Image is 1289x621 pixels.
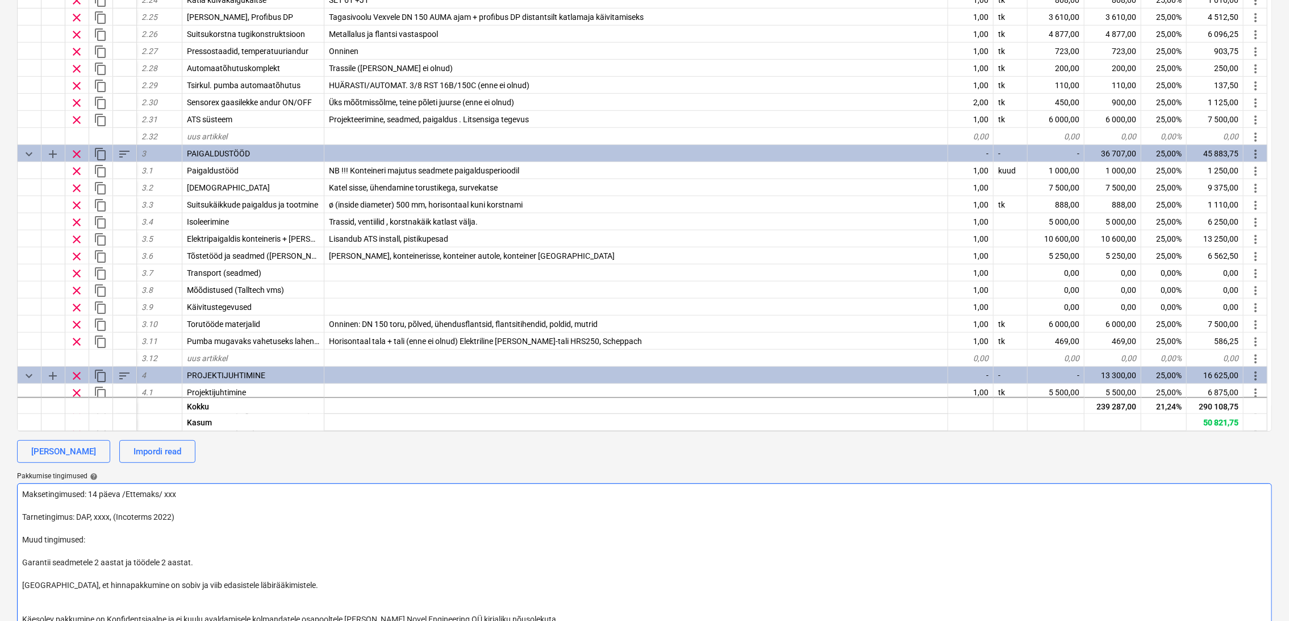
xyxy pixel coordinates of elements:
div: 6 562,50 [1187,247,1244,264]
span: 2.27 [141,47,157,56]
div: 25,00% [1141,77,1187,94]
span: Ahenda kategooria [22,369,36,383]
div: 200,00 [1084,60,1141,77]
span: 3.7 [141,268,153,278]
span: Eemalda rida [70,250,84,263]
div: 10 600,00 [1084,230,1141,247]
div: 25,00% [1141,43,1187,60]
div: 0,00 [1187,350,1244,367]
span: Onninen: DN 150 toru, põlved, ühendusflantsid, flantsitihendid, poldid, mutrid [329,320,598,329]
div: 0,00 [1084,350,1141,367]
span: Dubleeri rida [94,318,107,332]
div: 0,00 [1187,128,1244,145]
span: Dubleeri rida [94,79,107,93]
div: tk [994,384,1028,401]
div: 469,00 [1028,333,1084,350]
span: Dubleeri rida [94,113,107,127]
div: 5 500,00 [1028,384,1084,401]
span: Dubleeri kategooriat [94,369,107,383]
span: 3.10 [141,320,157,329]
div: 25,00% [1141,196,1187,213]
div: 1,00 [948,316,994,333]
span: 3.6 [141,251,153,260]
div: 13 250,00 [1187,230,1244,247]
span: PROJEKTIJUHTIMINE [187,371,265,380]
span: Trassile (seda enne ei olnud) [329,64,453,73]
div: - [948,367,994,384]
div: 3 610,00 [1028,9,1084,26]
div: 1,00 [948,179,994,196]
div: 25,00% [1141,111,1187,128]
span: Sorteeri read kategooriasiseselt [118,369,131,383]
span: Lisandub ATS install, pistikupesad [329,234,448,243]
div: 25,00% [1141,60,1187,77]
span: Rohkem toiminguid [1249,198,1262,212]
span: Transport (seadmed) [187,268,261,278]
span: Rohkem toiminguid [1249,45,1262,59]
div: tk [994,111,1028,128]
span: Dubleeri rida [94,216,107,229]
span: help [87,473,98,481]
span: uus artikkel [187,132,227,141]
span: 3.3 [141,200,153,209]
span: Rohkem toiminguid [1249,28,1262,42]
div: 1,00 [948,77,994,94]
div: 5 500,00 [1084,384,1141,401]
div: 110,00 [1028,77,1084,94]
div: tk [994,333,1028,350]
div: - [1028,367,1084,384]
div: 25,00% [1141,9,1187,26]
div: 0,00 [1028,264,1084,281]
span: Käivitustegevused [187,303,252,312]
span: Rohkem toiminguid [1249,79,1262,93]
span: Eemalda rida [70,79,84,93]
div: 25,00% [1141,162,1187,179]
div: 0,00 [1084,264,1141,281]
span: Pressostaadid, temperatuuriandur [187,47,308,56]
div: 1,00 [948,26,994,43]
span: Tõstetööd ja seadmed (kraanad, tellingud, dino) [187,251,431,260]
div: tk [994,77,1028,94]
span: Projektijuhtimine [187,388,246,397]
div: 1 000,00 [1084,162,1141,179]
span: Rohkem toiminguid [1249,62,1262,76]
span: Pumba mugavaks vahetuseks lahendus [187,337,327,346]
div: 25,00% [1141,213,1187,230]
span: Eemalda rida [70,267,84,280]
div: 1,00 [948,162,994,179]
span: Dubleeri rida [94,45,107,59]
span: ATS süsteem [187,115,232,124]
span: 4.1 [141,388,153,397]
span: Horisontaal tala + tali (enne ei olnud) Elektriline tross-tali HRS250, Scheppach [329,337,642,346]
span: 3.5 [141,234,153,243]
div: 723,00 [1084,43,1141,60]
span: Dubleeri rida [94,11,107,24]
span: Trassid, ventiilid , korstnakäik katlast välja. [329,217,478,226]
div: 1,00 [948,213,994,230]
span: Rohkem toiminguid [1249,250,1262,263]
span: 2.29 [141,81,157,90]
span: Dubleeri rida [94,335,107,349]
span: Rohkem toiminguid [1249,181,1262,195]
div: 0,00 [1028,299,1084,316]
div: 0,00 [1084,299,1141,316]
div: 239 287,00 [1084,396,1141,413]
span: Eemalda rida [70,147,84,161]
span: Metallalus ja flantsi vastaspool [329,30,438,39]
div: 50 821,75 [1187,413,1244,430]
div: 7 500,00 [1187,111,1244,128]
div: 6 000,00 [1028,316,1084,333]
span: Rohkem toiminguid [1249,301,1262,314]
button: [PERSON_NAME] [17,440,110,463]
span: 3.9 [141,303,153,312]
div: 0,00 [948,128,994,145]
span: Dubleeri rida [94,250,107,263]
span: Dubleeri rida [94,233,107,246]
div: 2,00 [948,94,994,111]
span: 3.1 [141,166,153,175]
div: 900,00 [1084,94,1141,111]
div: 0,00% [1141,128,1187,145]
div: 25,00% [1141,316,1187,333]
span: Sorteeri read kategooriasiseselt [118,147,131,161]
div: tk [994,9,1028,26]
